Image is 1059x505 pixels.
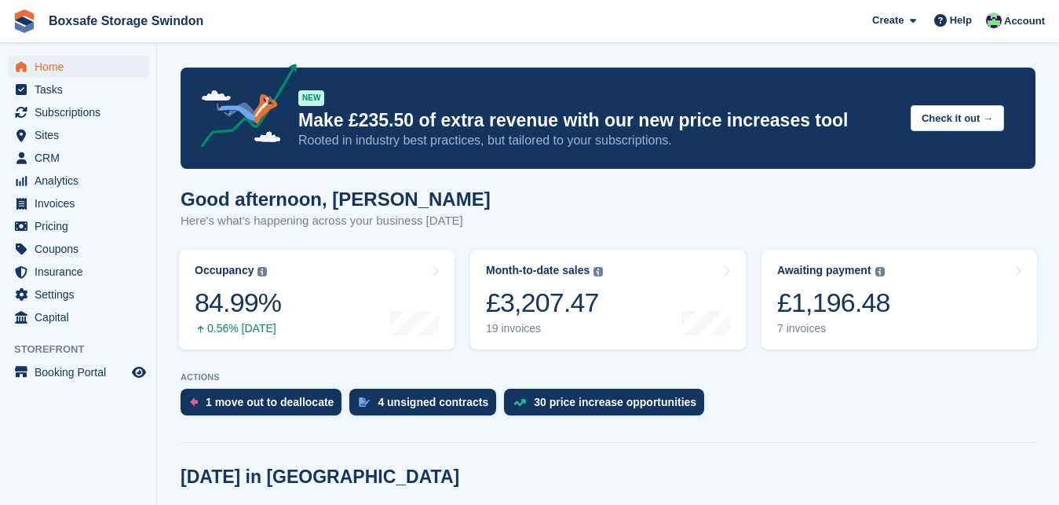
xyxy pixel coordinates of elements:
[8,101,148,123] a: menu
[777,322,890,335] div: 7 invoices
[188,64,298,153] img: price-adjustments-announcement-icon-8257ccfd72463d97f412b2fc003d46551f7dbcb40ab6d574587a9cd5c0d94...
[8,79,148,101] a: menu
[298,132,898,149] p: Rooted in industry best practices, but tailored to your subscriptions.
[181,372,1035,382] p: ACTIONS
[181,212,491,230] p: Here's what's happening across your business [DATE]
[35,238,129,260] span: Coupons
[349,389,504,423] a: 4 unsigned contracts
[8,124,148,146] a: menu
[761,250,1037,349] a: Awaiting payment £1,196.48 7 invoices
[777,287,890,319] div: £1,196.48
[8,56,148,78] a: menu
[257,267,267,276] img: icon-info-grey-7440780725fd019a000dd9b08b2336e03edf1995a4989e88bcd33f0948082b44.svg
[35,306,129,328] span: Capital
[130,363,148,382] a: Preview store
[504,389,712,423] a: 30 price increase opportunities
[8,238,148,260] a: menu
[195,322,281,335] div: 0.56% [DATE]
[298,90,324,106] div: NEW
[486,287,603,319] div: £3,207.47
[8,147,148,169] a: menu
[359,397,370,407] img: contract_signature_icon-13c848040528278c33f63329250d36e43548de30e8caae1d1a13099fd9432cc5.svg
[486,322,603,335] div: 19 invoices
[875,267,885,276] img: icon-info-grey-7440780725fd019a000dd9b08b2336e03edf1995a4989e88bcd33f0948082b44.svg
[378,396,488,408] div: 4 unsigned contracts
[35,361,129,383] span: Booking Portal
[593,267,603,276] img: icon-info-grey-7440780725fd019a000dd9b08b2336e03edf1995a4989e88bcd33f0948082b44.svg
[8,170,148,192] a: menu
[179,250,455,349] a: Occupancy 84.99% 0.56% [DATE]
[35,261,129,283] span: Insurance
[777,264,871,277] div: Awaiting payment
[181,467,459,488] h2: [DATE] in [GEOGRAPHIC_DATA]
[8,192,148,214] a: menu
[8,215,148,237] a: menu
[35,192,129,214] span: Invoices
[35,170,129,192] span: Analytics
[486,264,590,277] div: Month-to-date sales
[35,56,129,78] span: Home
[470,250,746,349] a: Month-to-date sales £3,207.47 19 invoices
[35,79,129,101] span: Tasks
[35,124,129,146] span: Sites
[35,284,129,306] span: Settings
[14,342,156,357] span: Storefront
[181,188,491,210] h1: Good afternoon, [PERSON_NAME]
[8,361,148,383] a: menu
[195,264,254,277] div: Occupancy
[42,8,210,34] a: Boxsafe Storage Swindon
[950,13,972,28] span: Help
[911,105,1004,131] button: Check it out →
[534,396,696,408] div: 30 price increase opportunities
[872,13,904,28] span: Create
[8,306,148,328] a: menu
[35,147,129,169] span: CRM
[13,9,36,33] img: stora-icon-8386f47178a22dfd0bd8f6a31ec36ba5ce8667c1dd55bd0f319d3a0aa187defe.svg
[986,13,1002,28] img: Kim Virabi
[195,287,281,319] div: 84.99%
[35,215,129,237] span: Pricing
[298,109,898,132] p: Make £235.50 of extra revenue with our new price increases tool
[206,396,334,408] div: 1 move out to deallocate
[181,389,349,423] a: 1 move out to deallocate
[513,399,526,406] img: price_increase_opportunities-93ffe204e8149a01c8c9dc8f82e8f89637d9d84a8eef4429ea346261dce0b2c0.svg
[190,397,198,407] img: move_outs_to_deallocate_icon-f764333ba52eb49d3ac5e1228854f67142a1ed5810a6f6cc68b1a99e826820c5.svg
[8,261,148,283] a: menu
[8,284,148,306] a: menu
[1004,13,1045,29] span: Account
[35,101,129,123] span: Subscriptions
